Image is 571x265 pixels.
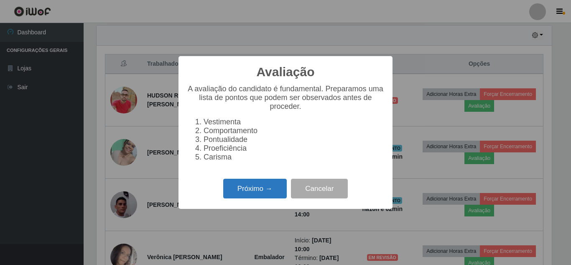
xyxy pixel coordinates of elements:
[204,126,384,135] li: Comportamento
[291,179,348,198] button: Cancelar
[204,135,384,144] li: Pontualidade
[204,153,384,162] li: Carisma
[204,118,384,126] li: Vestimenta
[187,85,384,111] p: A avaliação do candidato é fundamental. Preparamos uma lista de pontos que podem ser observados a...
[223,179,287,198] button: Próximo →
[204,144,384,153] li: Proeficiência
[257,64,315,80] h2: Avaliação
